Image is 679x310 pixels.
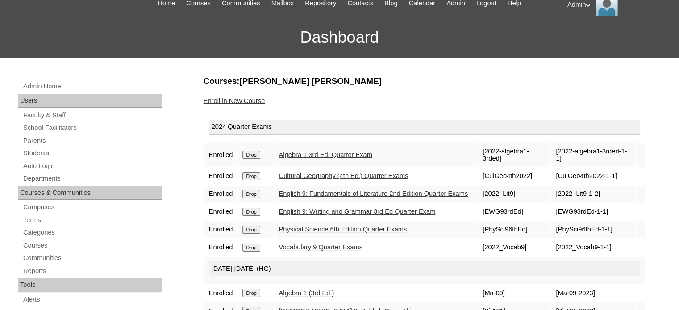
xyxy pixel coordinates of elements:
[22,122,162,133] a: School Facilitators
[22,215,162,226] a: Terms
[22,202,162,213] a: Campuses
[279,151,372,158] a: Algebra 1 3rd Ed. Quarter Exam
[22,161,162,172] a: Auto Login
[209,120,640,135] div: 2024 Quarter Exams
[242,226,260,234] input: Drop
[551,168,634,185] td: [CulGeo4th2022-1-1]
[478,168,550,185] td: [CulGeo4th2022]
[279,226,407,233] a: Physical Science 6th Edition Quarter Exams
[478,143,550,167] td: [2022-algebra1-3rded]
[4,17,675,58] h3: Dashboard
[551,186,634,203] td: [2022_Lit9-1-2]
[209,261,640,277] div: [DATE]-[DATE] (HG)
[204,203,237,220] td: Enrolled
[18,186,162,200] div: Courses & Communities
[478,221,550,238] td: [PhySci96thEd]
[242,172,260,180] input: Drop
[242,190,260,198] input: Drop
[279,289,334,297] a: Algebra 1 (3rd Ed.)
[22,148,162,159] a: Students
[551,239,634,256] td: [2022_Vocab9-1-1]
[551,221,634,238] td: [PhySci96thEd-1-1]
[551,143,634,167] td: [2022-algebra1-3rded-1-1]
[22,227,162,238] a: Categories
[478,203,550,220] td: [EWG93rdEd]
[478,239,550,256] td: [2022_Vocab9]
[204,186,237,203] td: Enrolled
[22,240,162,251] a: Courses
[478,186,550,203] td: [2022_Lit9]
[279,190,468,197] a: English 9: Fundamentals of Literature 2nd Edition Quarter Exams
[204,239,237,256] td: Enrolled
[279,244,362,251] a: Vocabulary 9 Quarter Exams
[478,285,550,302] td: [Ma-09]
[22,294,162,305] a: Alerts
[18,278,162,292] div: Tools
[22,110,162,121] a: Faculty & Staff
[551,285,634,302] td: [Ma-09-2023]
[279,172,408,179] a: Cultural Geography (4th Ed.) Quarter Exams
[22,265,162,277] a: Reports
[204,75,646,87] h3: Courses:[PERSON_NAME] [PERSON_NAME]
[242,244,260,252] input: Drop
[204,143,237,167] td: Enrolled
[22,252,162,264] a: Communities
[22,81,162,92] a: Admin Home
[242,289,260,297] input: Drop
[204,168,237,185] td: Enrolled
[242,208,260,216] input: Drop
[279,208,436,215] a: English 9: Writing and Grammar 3rd Ed Quarter Exam
[204,221,237,238] td: Enrolled
[204,97,265,104] a: Enroll in New Course
[22,173,162,184] a: Departments
[22,135,162,146] a: Parents
[551,203,634,220] td: [EWG93rdEd-1-1]
[204,285,237,302] td: Enrolled
[18,94,162,108] div: Users
[242,151,260,159] input: Drop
